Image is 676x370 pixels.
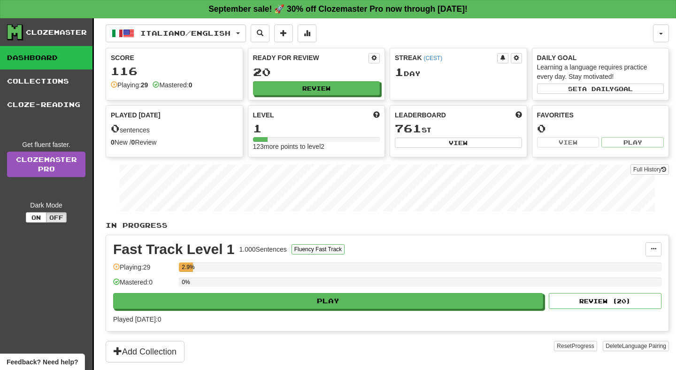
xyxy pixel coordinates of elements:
div: Streak [395,53,497,62]
button: More stats [298,24,316,42]
div: Dark Mode [7,200,85,210]
div: 1.000 Sentences [239,245,287,254]
div: 1 [253,123,380,134]
span: a daily [582,85,614,92]
div: Mastered: 0 [113,277,174,293]
div: New / Review [111,138,238,147]
strong: 0 [111,139,115,146]
div: 116 [111,65,238,77]
button: Add Collection [106,341,184,362]
div: Playing: 29 [113,262,174,278]
p: In Progress [106,221,669,230]
button: DeleteLanguage Pairing [603,341,669,351]
button: Fluency Fast Track [292,244,345,254]
span: Italiano / English [140,29,230,37]
button: Add sentence to collection [274,24,293,42]
div: Favorites [537,110,664,120]
button: Review [253,81,380,95]
div: Clozemaster [26,28,87,37]
span: Score more points to level up [373,110,380,120]
button: Play [601,137,664,147]
span: 1 [395,65,404,78]
div: 20 [253,66,380,78]
button: Search sentences [251,24,269,42]
div: st [395,123,522,135]
span: Progress [572,343,594,349]
button: Off [46,212,67,223]
button: View [395,138,522,148]
span: Leaderboard [395,110,446,120]
span: 0 [111,122,120,135]
strong: 0 [131,139,135,146]
div: 123 more points to level 2 [253,142,380,151]
div: sentences [111,123,238,135]
span: This week in points, UTC [515,110,522,120]
button: View [537,137,599,147]
span: Played [DATE]: 0 [113,316,161,323]
button: On [26,212,46,223]
button: Italiano/English [106,24,246,42]
button: ResetProgress [554,341,597,351]
button: Review (20) [549,293,661,309]
div: Mastered: [153,80,192,90]
span: Played [DATE] [111,110,161,120]
strong: 0 [189,81,192,89]
span: Open feedback widget [7,357,78,367]
div: Learning a language requires practice every day. Stay motivated! [537,62,664,81]
div: 0 [537,123,664,134]
strong: September sale! 🚀 30% off Clozemaster Pro now through [DATE]! [208,4,468,14]
span: 761 [395,122,422,135]
button: Seta dailygoal [537,84,664,94]
div: 2.9% [182,262,193,272]
a: ClozemasterPro [7,152,85,177]
button: Play [113,293,543,309]
div: Daily Goal [537,53,664,62]
div: Fast Track Level 1 [113,242,235,256]
div: Score [111,53,238,62]
span: Level [253,110,274,120]
div: Get fluent faster. [7,140,85,149]
div: Playing: [111,80,148,90]
div: Ready for Review [253,53,369,62]
a: (CEST) [423,55,442,62]
button: Full History [630,164,669,175]
strong: 29 [141,81,148,89]
span: Language Pairing [622,343,666,349]
div: Day [395,66,522,78]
